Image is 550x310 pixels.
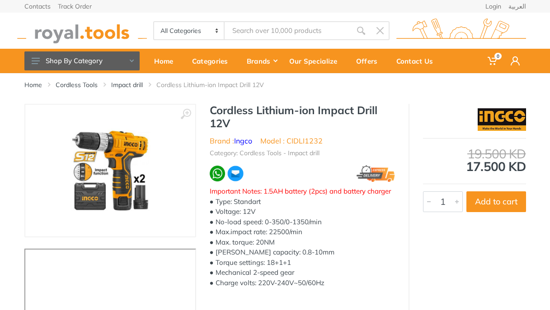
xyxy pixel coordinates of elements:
div: ● Voltage: 12V [210,207,395,217]
img: Ingco [478,108,526,131]
input: Site search [225,21,351,40]
img: ma.webp [227,165,244,182]
div: ● Charge volts: 220V-240V~50/60Hz [210,278,395,288]
a: Our Specialize [283,49,350,73]
img: Royal Tools - Cordless Lithium-ion Impact Drill 12V [53,114,167,227]
div: Home [148,51,186,70]
div: 19.500 KD [423,148,526,160]
li: Category: Cordless Tools - Impact drill [210,148,320,158]
button: Add to cart [466,191,526,212]
a: Home [24,80,42,89]
a: Contacts [24,3,51,9]
nav: breadcrumb [24,80,526,89]
span: Important Notes: 1.5AH battery (2pcs) and battery charger [210,187,391,195]
a: Track Order [58,3,92,9]
li: Brand : [210,135,252,146]
li: Model : CIDLI1232 [260,135,323,146]
a: 0 [481,49,504,73]
a: العربية [508,3,526,9]
a: Categories [186,49,240,73]
a: Ingco [234,136,252,145]
img: express.png [357,165,395,182]
div: Our Specialize [283,51,350,70]
div: ● [PERSON_NAME] capacity: 0.8-10mm [210,247,395,258]
div: ● Mechanical 2-speed gear [210,268,395,278]
div: Offers [350,51,390,70]
span: 0 [494,53,502,60]
div: ● Max.impact rate: 22500/min [210,227,395,237]
a: Login [485,3,501,9]
a: Contact Us [390,49,446,73]
h1: Cordless Lithium-ion Impact Drill 12V [210,104,395,130]
div: ● Torque settings: 18+1+1 [210,258,395,268]
a: Home [148,49,186,73]
div: Categories [186,51,240,70]
div: ● Type: Standart [210,197,395,207]
button: Shop By Category [24,51,140,70]
div: 17.500 KD [423,148,526,173]
a: Cordless Tools [56,80,98,89]
a: Offers [350,49,390,73]
select: Category [154,22,225,39]
div: Brands [240,51,283,70]
div: ● No-load speed: 0-350/0-1350/min [210,217,395,227]
img: wa.webp [210,166,225,181]
a: Impact drill [111,80,143,89]
li: Cordless Lithium-ion Impact Drill 12V [156,80,277,89]
div: ● Max. torque: 20NM [210,237,395,248]
img: royal.tools Logo [396,19,526,43]
div: Contact Us [390,51,446,70]
img: royal.tools Logo [17,19,147,43]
